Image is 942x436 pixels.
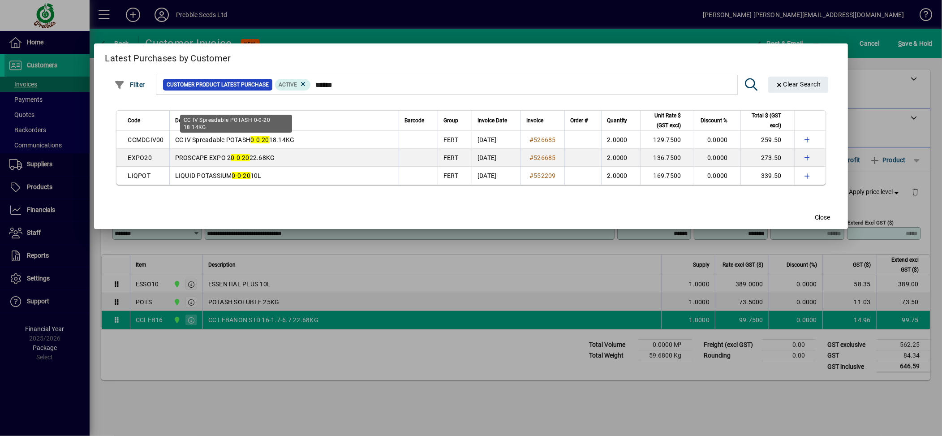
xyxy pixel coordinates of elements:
td: 2.0000 [601,131,640,149]
td: 259.50 [740,131,794,149]
div: Code [128,116,163,125]
em: 0-0-20 [231,154,249,161]
div: Quantity [607,116,636,125]
span: Active [279,82,297,88]
span: Invoice [526,116,543,125]
td: [DATE] [472,149,520,167]
div: Invoice [526,116,559,125]
div: Total $ (GST excl) [746,111,790,130]
div: Group [443,116,466,125]
td: 136.7500 [640,149,694,167]
td: 129.7500 [640,131,694,149]
em: 0-0-20 [250,136,269,143]
td: 339.50 [740,167,794,185]
button: Clear [768,77,828,93]
td: 0.0000 [694,131,740,149]
span: 526685 [533,154,556,161]
div: Invoice Date [477,116,515,125]
span: Invoice Date [477,116,507,125]
span: # [529,136,533,143]
div: Discount % [700,116,736,125]
span: Total $ (GST excl) [746,111,782,130]
div: Description [175,116,393,125]
td: 2.0000 [601,149,640,167]
mat-chip: Product Activation Status: Active [275,79,311,91]
div: Barcode [404,116,432,125]
td: 0.0000 [694,149,740,167]
td: 0.0000 [694,167,740,185]
span: Quantity [607,116,628,125]
td: 169.7500 [640,167,694,185]
td: [DATE] [472,131,520,149]
span: 526685 [533,136,556,143]
span: Close [815,213,830,222]
span: FERT [443,136,458,143]
span: Filter [114,81,145,88]
div: Unit Rate $ (GST excl) [646,111,689,130]
span: LIQUID POTASSIUM 10L [175,172,262,179]
h2: Latest Purchases by Customer [94,43,847,69]
span: Barcode [404,116,424,125]
td: 273.50 [740,149,794,167]
a: #526685 [526,135,559,145]
button: Filter [112,77,147,93]
span: EXPO20 [128,154,152,161]
em: 0-0-20 [232,172,251,179]
span: Discount % [701,116,728,125]
span: CC IV Spreadable POTASH 18.14KG [175,136,295,143]
span: Code [128,116,140,125]
a: #552209 [526,171,559,181]
div: Order # [570,116,596,125]
div: CC IV Spreadable POTASH 0-0-20 18.14KG [180,115,292,133]
span: Clear Search [775,81,821,88]
td: 2.0000 [601,167,640,185]
span: 552209 [533,172,556,179]
td: [DATE] [472,167,520,185]
span: PROSCAPE EXPO 2 22.68KG [175,154,275,161]
span: LIQPOT [128,172,151,179]
span: # [529,172,533,179]
span: Unit Rate $ (GST excl) [646,111,681,130]
span: Description [175,116,202,125]
span: Group [443,116,458,125]
a: #526685 [526,153,559,163]
span: Order # [570,116,588,125]
span: # [529,154,533,161]
span: FERT [443,172,458,179]
span: Customer Product Latest Purchase [167,80,269,89]
span: FERT [443,154,458,161]
span: CCMDGIV00 [128,136,163,143]
button: Close [809,209,837,225]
